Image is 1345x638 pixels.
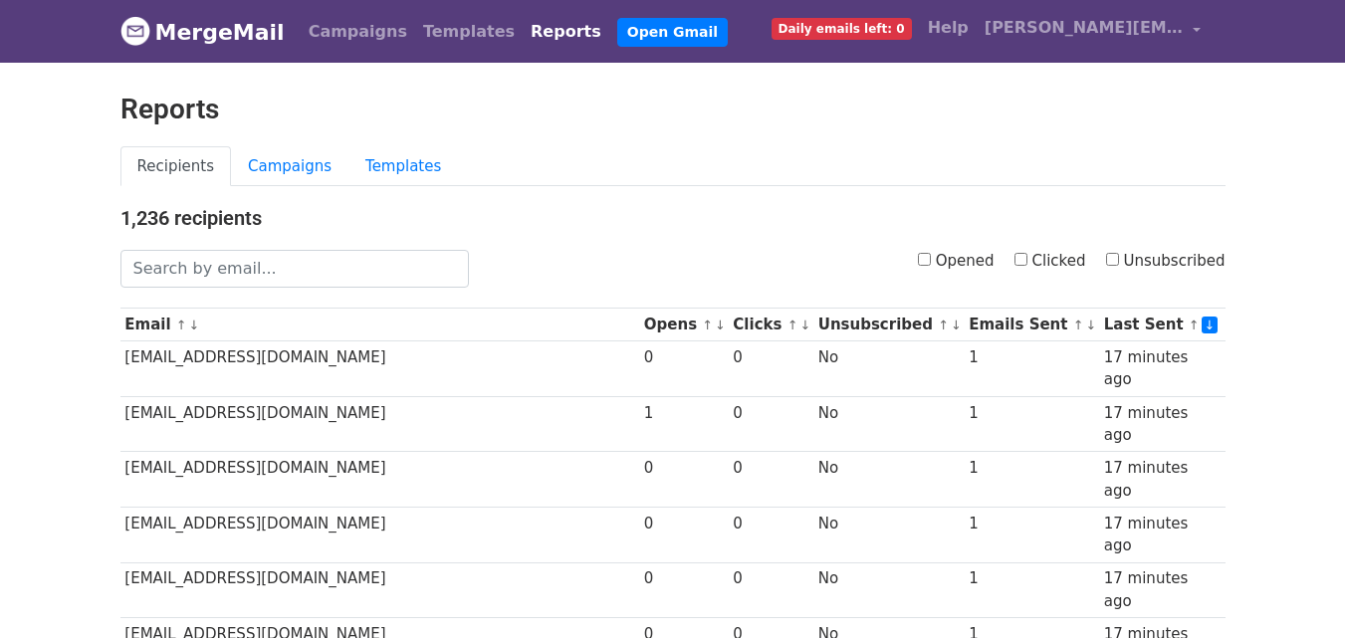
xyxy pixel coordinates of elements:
[964,562,1099,618] td: 1
[639,507,729,562] td: 0
[301,12,415,52] a: Campaigns
[415,12,523,52] a: Templates
[1099,396,1226,452] td: 17 minutes ago
[120,16,150,46] img: MergeMail logo
[1099,562,1226,618] td: 17 minutes ago
[918,253,931,266] input: Opened
[920,8,977,48] a: Help
[120,309,640,341] th: Email
[1014,253,1027,266] input: Clicked
[813,452,964,508] td: No
[639,452,729,508] td: 0
[951,318,962,332] a: ↓
[120,146,232,187] a: Recipients
[1099,507,1226,562] td: 17 minutes ago
[189,318,200,332] a: ↓
[639,562,729,618] td: 0
[787,318,798,332] a: ↑
[729,341,813,397] td: 0
[523,12,609,52] a: Reports
[964,452,1099,508] td: 1
[176,318,187,332] a: ↑
[985,16,1184,40] span: [PERSON_NAME][EMAIL_ADDRESS][DOMAIN_NAME]
[729,452,813,508] td: 0
[729,396,813,452] td: 0
[964,341,1099,397] td: 1
[120,396,640,452] td: [EMAIL_ADDRESS][DOMAIN_NAME]
[1014,250,1086,273] label: Clicked
[813,507,964,562] td: No
[348,146,458,187] a: Templates
[639,396,729,452] td: 1
[1099,452,1226,508] td: 17 minutes ago
[964,507,1099,562] td: 1
[1099,341,1226,397] td: 17 minutes ago
[120,206,1226,230] h4: 1,236 recipients
[1085,318,1096,332] a: ↓
[729,562,813,618] td: 0
[120,452,640,508] td: [EMAIL_ADDRESS][DOMAIN_NAME]
[799,318,810,332] a: ↓
[1099,309,1226,341] th: Last Sent
[764,8,920,48] a: Daily emails left: 0
[813,396,964,452] td: No
[120,11,285,53] a: MergeMail
[639,309,729,341] th: Opens
[729,309,813,341] th: Clicks
[120,562,640,618] td: [EMAIL_ADDRESS][DOMAIN_NAME]
[813,341,964,397] td: No
[1189,318,1200,332] a: ↑
[977,8,1210,55] a: [PERSON_NAME][EMAIL_ADDRESS][DOMAIN_NAME]
[918,250,995,273] label: Opened
[729,507,813,562] td: 0
[1202,317,1219,333] a: ↓
[702,318,713,332] a: ↑
[813,562,964,618] td: No
[120,93,1226,126] h2: Reports
[938,318,949,332] a: ↑
[964,396,1099,452] td: 1
[639,341,729,397] td: 0
[772,18,912,40] span: Daily emails left: 0
[1106,253,1119,266] input: Unsubscribed
[964,309,1099,341] th: Emails Sent
[617,18,728,47] a: Open Gmail
[813,309,964,341] th: Unsubscribed
[120,507,640,562] td: [EMAIL_ADDRESS][DOMAIN_NAME]
[1106,250,1226,273] label: Unsubscribed
[120,250,469,288] input: Search by email...
[120,341,640,397] td: [EMAIL_ADDRESS][DOMAIN_NAME]
[231,146,348,187] a: Campaigns
[715,318,726,332] a: ↓
[1073,318,1084,332] a: ↑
